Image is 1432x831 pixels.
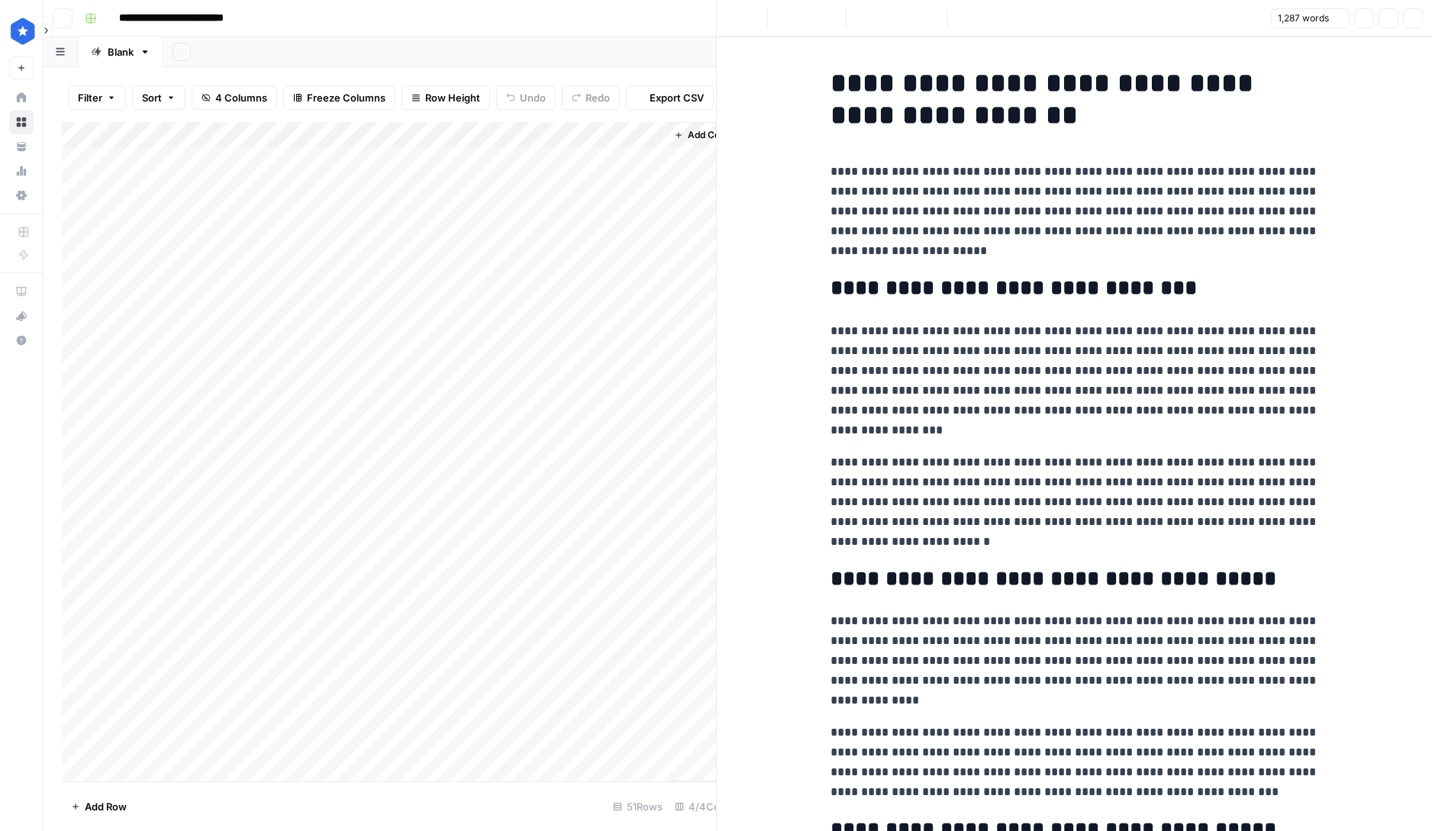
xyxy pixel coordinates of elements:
[192,85,277,110] button: 4 Columns
[520,90,546,105] span: Undo
[9,183,34,208] a: Settings
[62,794,136,819] button: Add Row
[9,18,37,45] img: ConsumerAffairs Logo
[85,799,127,814] span: Add Row
[9,328,34,353] button: Help + Support
[425,90,480,105] span: Row Height
[9,134,34,159] a: Your Data
[1271,8,1350,28] button: 1,287 words
[10,304,33,327] div: What's new?
[668,125,747,145] button: Add Column
[402,85,490,110] button: Row Height
[142,90,162,105] span: Sort
[626,85,714,110] button: Export CSV
[9,85,34,110] a: Home
[562,85,620,110] button: Redo
[9,159,34,183] a: Usage
[585,90,610,105] span: Redo
[9,279,34,304] a: AirOps Academy
[1278,11,1329,25] span: 1,287 words
[78,90,102,105] span: Filter
[68,85,126,110] button: Filter
[283,85,395,110] button: Freeze Columns
[496,85,556,110] button: Undo
[215,90,267,105] span: 4 Columns
[9,304,34,328] button: What's new?
[9,12,34,50] button: Workspace: ConsumerAffairs
[78,37,163,67] a: Blank
[607,794,669,819] div: 51 Rows
[688,128,741,142] span: Add Column
[669,794,755,819] div: 4/4 Columns
[132,85,185,110] button: Sort
[307,90,385,105] span: Freeze Columns
[9,110,34,134] a: Browse
[108,44,134,60] div: Blank
[650,90,704,105] span: Export CSV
